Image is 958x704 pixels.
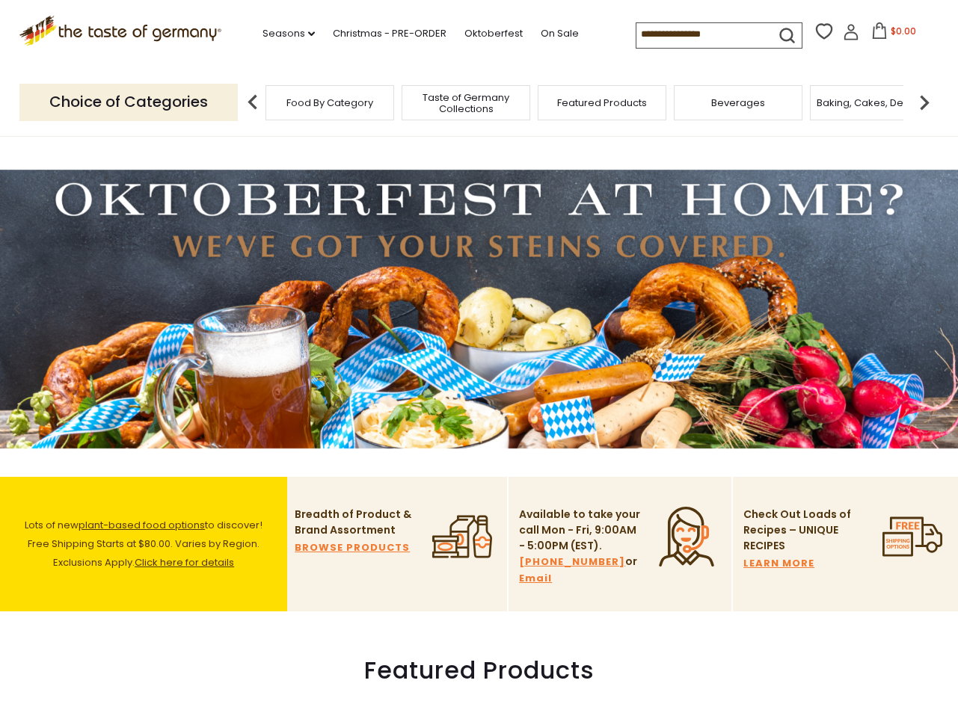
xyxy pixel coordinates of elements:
[262,25,315,42] a: Seasons
[519,570,552,587] a: Email
[541,25,579,42] a: On Sale
[519,507,642,587] p: Available to take your call Mon - Fri, 9:00AM - 5:00PM (EST). or
[295,540,410,556] a: BROWSE PRODUCTS
[238,87,268,117] img: previous arrow
[295,507,418,538] p: Breadth of Product & Brand Assortment
[135,555,234,569] a: Click here for details
[557,97,647,108] a: Featured Products
[25,518,262,569] span: Lots of new to discover! Free Shipping Starts at $80.00. Varies by Region. Exclusions Apply.
[862,22,926,45] button: $0.00
[406,92,526,114] a: Taste of Germany Collections
[19,84,238,120] p: Choice of Categories
[909,87,939,117] img: next arrow
[519,554,625,570] a: [PHONE_NUMBER]
[79,518,205,532] a: plant-based food options
[743,555,814,572] a: LEARN MORE
[817,97,933,108] a: Baking, Cakes, Desserts
[333,25,446,42] a: Christmas - PRE-ORDER
[891,25,916,37] span: $0.00
[743,507,852,554] p: Check Out Loads of Recipes – UNIQUE RECIPES
[711,97,765,108] a: Beverages
[286,97,373,108] a: Food By Category
[464,25,523,42] a: Oktoberfest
